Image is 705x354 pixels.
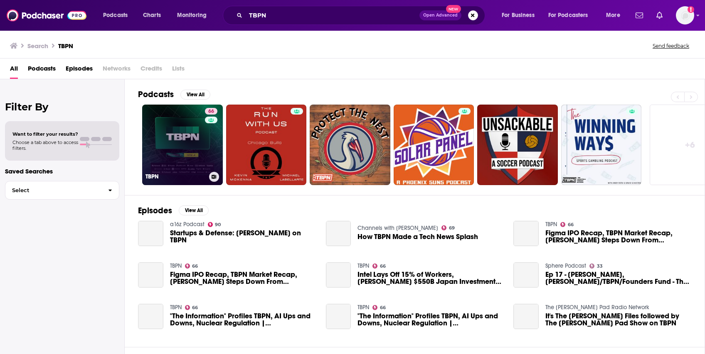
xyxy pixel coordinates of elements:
[545,304,649,311] a: The Batchelor Pad Radio Network
[12,131,78,137] span: Want to filter your results?
[192,264,198,268] span: 66
[12,139,78,151] span: Choose a tab above to access filters.
[7,7,86,23] img: Podchaser - Follow, Share and Rate Podcasts
[97,9,138,22] button: open menu
[441,225,455,230] a: 69
[545,229,691,244] a: Figma IPO Recap, TBPN Market Recap, Ray Dalio Steps Down From Bridgewater, Coinbase Earnings Upda...
[170,304,182,311] a: TBPN
[170,271,316,285] span: Figma IPO Recap, TBPN Market Recap, [PERSON_NAME] Steps Down From Bridgewater, Coinbase Earnings ...
[10,62,18,79] a: All
[192,306,198,310] span: 66
[171,9,217,22] button: open menu
[545,312,691,327] span: It's The [PERSON_NAME] Files followed by The [PERSON_NAME] Pad Show on TBPN
[138,205,172,216] h2: Episodes
[380,264,386,268] span: 66
[513,262,539,288] a: Ep 17 - John Coogan, Lucy/TBPN/Founders Fund - The Insane State of Nicotine Regulation in the US
[66,62,93,79] a: Episodes
[103,62,131,79] span: Networks
[419,10,461,20] button: Open AdvancedNew
[5,188,101,193] span: Select
[170,312,316,327] a: "The Information" Profiles TBPN, AI Ups and Downs, Nuclear Regulation | Zach Weinberg, Leigh Mari...
[138,221,163,246] a: Startups & Defense: Katherine Boyle on TBPN
[357,233,478,240] a: How TBPN Made a Tech News Splash
[141,62,162,79] span: Credits
[326,304,351,329] a: "The Information" Profiles TBPN, AI Ups and Downs, Nuclear Regulation | Zach Weinberg, Leigh Mari...
[138,89,210,100] a: PodcastsView All
[357,312,503,327] a: "The Information" Profiles TBPN, AI Ups and Downs, Nuclear Regulation | Zach Weinberg, Leigh Mari...
[170,221,205,228] a: a16z Podcast
[372,264,386,269] a: 66
[380,306,386,310] span: 66
[170,229,316,244] span: Startups & Defense: [PERSON_NAME] on TBPN
[172,62,185,79] span: Lists
[142,105,223,185] a: 66TBPN
[545,271,691,285] span: Ep 17 - [PERSON_NAME], [PERSON_NAME]/TBPN/Founders Fund - The Insane State of [MEDICAL_DATA] Regu...
[326,262,351,288] a: Intel Lays Off 15% of Workers, Trump's $550B Japan Investment, Hulk Hogan's Legacy | Live TBPN Ta...
[676,6,694,24] img: User Profile
[545,221,557,228] a: TBPN
[545,229,691,244] span: Figma IPO Recap, TBPN Market Recap, [PERSON_NAME] Steps Down From Bridgewater, Coinbase Earnings ...
[5,167,119,175] p: Saved Searches
[185,264,198,269] a: 66
[543,9,600,22] button: open menu
[589,264,603,269] a: 33
[138,9,166,22] a: Charts
[568,223,574,227] span: 66
[180,90,210,100] button: View All
[357,304,369,311] a: TBPN
[208,107,214,116] span: 66
[632,8,646,22] a: Show notifications dropdown
[27,42,48,50] h3: Search
[170,312,316,327] span: "The Information" Profiles TBPN, AI Ups and Downs, Nuclear Regulation | [PERSON_NAME], [PERSON_NA...
[143,10,161,21] span: Charts
[231,6,493,25] div: Search podcasts, credits, & more...
[676,6,694,24] span: Logged in as ms225m
[357,271,503,285] span: Intel Lays Off 15% of Workers, [PERSON_NAME] $550B Japan Investment, [PERSON_NAME] Legacy | Live ...
[170,271,316,285] a: Figma IPO Recap, TBPN Market Recap, Ray Dalio Steps Down From Bridgewater, Coinbase Earnings Upda...
[58,42,73,50] h3: TBPN
[138,304,163,329] a: "The Information" Profiles TBPN, AI Ups and Downs, Nuclear Regulation | Zach Weinberg, Leigh Mari...
[496,9,545,22] button: open menu
[138,89,174,100] h2: Podcasts
[208,222,221,227] a: 90
[28,62,56,79] a: Podcasts
[449,226,455,230] span: 69
[138,205,209,216] a: EpisodesView All
[513,221,539,246] a: Figma IPO Recap, TBPN Market Recap, Ray Dalio Steps Down From Bridgewater, Coinbase Earnings Upda...
[357,262,369,269] a: TBPN
[606,10,620,21] span: More
[103,10,128,21] span: Podcasts
[650,42,692,49] button: Send feedback
[545,271,691,285] a: Ep 17 - John Coogan, Lucy/TBPN/Founders Fund - The Insane State of Nicotine Regulation in the US
[688,6,694,13] svg: Add a profile image
[357,312,503,327] span: "The Information" Profiles TBPN, AI Ups and Downs, Nuclear Regulation | [PERSON_NAME], [PERSON_NA...
[676,6,694,24] button: Show profile menu
[513,304,539,329] a: It's The Donelson Files followed by The Batchelor Pad Show on TBPN
[357,225,438,232] a: Channels with Peter Kafka
[502,10,535,21] span: For Business
[170,262,182,269] a: TBPN
[423,13,458,17] span: Open Advanced
[170,229,316,244] a: Startups & Defense: Katherine Boyle on TBPN
[5,181,119,200] button: Select
[446,5,461,13] span: New
[548,10,588,21] span: For Podcasters
[179,205,209,215] button: View All
[597,264,603,268] span: 33
[653,8,666,22] a: Show notifications dropdown
[5,101,119,113] h2: Filter By
[205,108,217,115] a: 66
[177,10,207,21] span: Monitoring
[357,271,503,285] a: Intel Lays Off 15% of Workers, Trump's $550B Japan Investment, Hulk Hogan's Legacy | Live TBPN Ta...
[185,305,198,310] a: 66
[545,262,586,269] a: Sphere Podcast
[326,221,351,246] a: How TBPN Made a Tech News Splash
[246,9,419,22] input: Search podcasts, credits, & more...
[560,222,574,227] a: 66
[600,9,631,22] button: open menu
